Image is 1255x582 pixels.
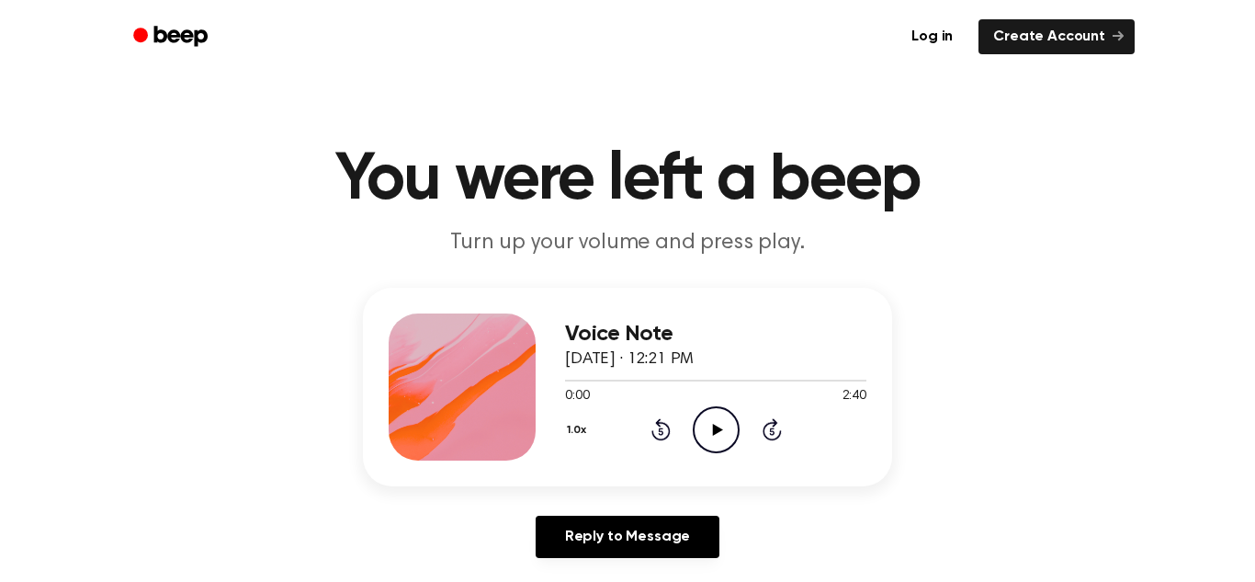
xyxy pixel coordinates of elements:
[157,147,1098,213] h1: You were left a beep
[275,228,980,258] p: Turn up your volume and press play.
[978,19,1135,54] a: Create Account
[565,415,594,446] button: 1.0x
[565,322,866,347] h3: Voice Note
[565,351,694,368] span: [DATE] · 12:21 PM
[120,19,224,55] a: Beep
[536,516,719,558] a: Reply to Message
[565,387,589,406] span: 0:00
[897,19,967,54] a: Log in
[842,387,866,406] span: 2:40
